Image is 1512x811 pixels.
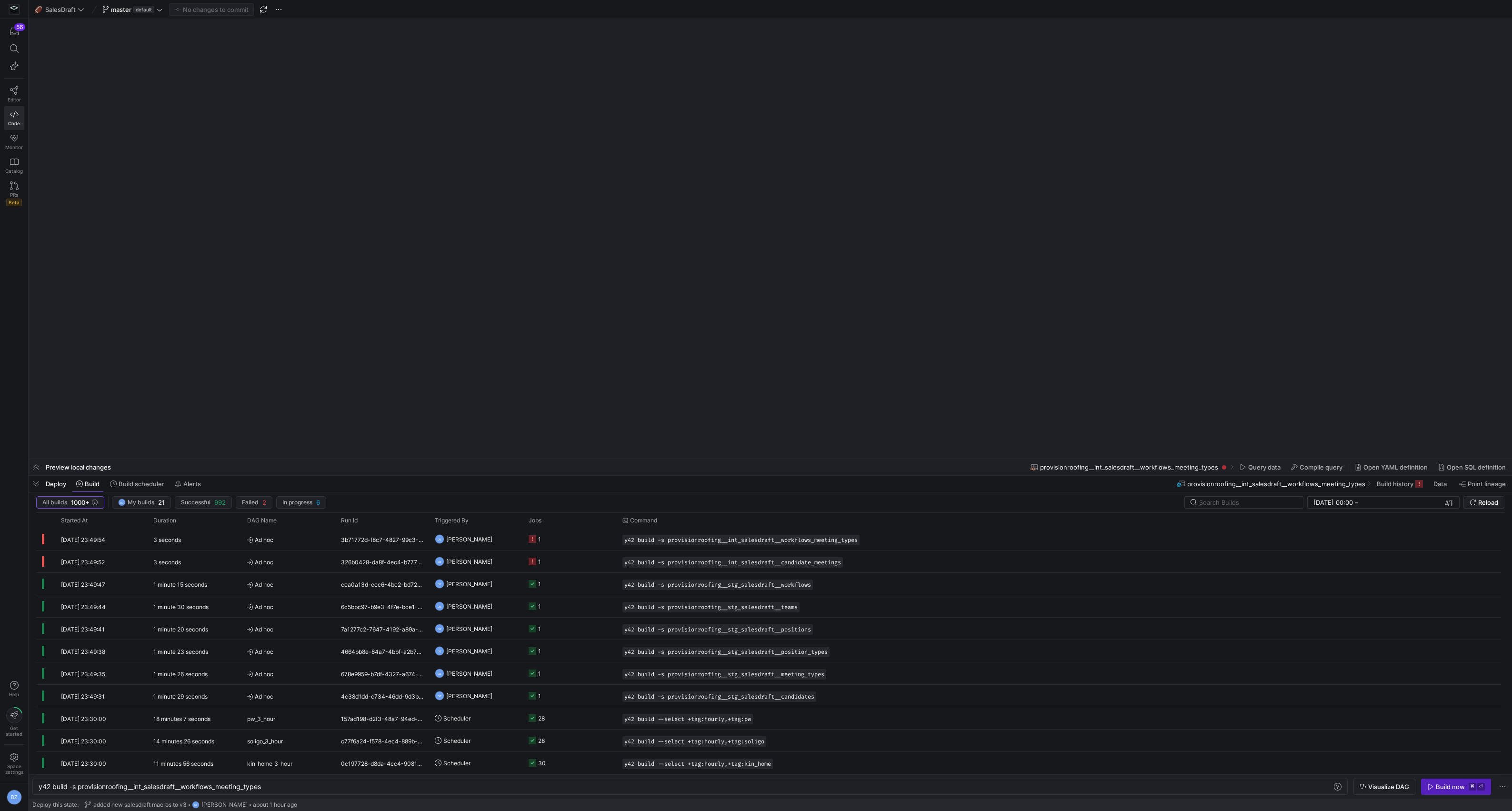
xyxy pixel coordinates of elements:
[1300,463,1342,471] span: Compile query
[624,559,841,566] span: y42 build -s provisionroofing__int_salesdraft__candidate_meetings
[61,559,105,566] span: [DATE] 23:49:52
[538,707,545,730] div: 28
[435,669,444,678] div: DZ
[335,640,429,662] div: 4664bb8e-84a7-4bbf-a2b7-a95385d4ffb3
[242,499,259,506] span: Failed
[1248,463,1281,471] span: Query data
[36,730,1501,752] div: Press SPACE to select this row.
[247,596,330,618] span: Ad hoc
[538,551,541,573] div: 1
[5,763,23,775] span: Space settings
[181,499,210,506] span: Successful
[36,640,1501,662] div: Press SPACE to select this row.
[153,648,208,655] y42-duration: 1 minute 23 seconds
[446,551,492,573] span: [PERSON_NAME]
[36,595,1501,618] div: Press SPACE to select this row.
[14,23,25,31] div: 56
[1040,463,1218,471] span: provisionroofing__int_salesdraft__workflows_meeting_types
[153,517,176,524] span: Duration
[1434,459,1510,475] button: Open SQL definition
[435,534,444,544] div: DZ
[4,787,24,807] button: DZ
[133,6,154,13] span: default
[443,707,471,730] span: Scheduler
[36,752,1501,774] div: Press SPACE to select this row.
[247,708,275,730] span: pw_3_hour
[4,154,24,178] a: Catalog
[4,106,24,130] a: Code
[93,801,187,808] span: added new salesdraft macros to v3
[72,476,104,492] button: Build
[85,480,100,488] span: Build
[247,752,292,775] span: kin_home_3_hour
[1468,480,1506,488] span: Point lineage
[36,685,1501,707] div: Press SPACE to select this row.
[335,685,429,707] div: 4c38d1dd-c734-46dd-9d3b-c28405473478
[8,691,20,697] span: Help
[1351,459,1432,475] button: Open YAML definition
[192,782,261,791] span: kflows_meeting_types
[61,581,105,588] span: [DATE] 23:49:47
[435,557,444,566] div: DZ
[624,626,811,633] span: y42 build -s provisionroofing__stg_salesdraft__positions
[538,573,541,595] div: 1
[36,573,1501,595] div: Press SPACE to select this row.
[1436,783,1465,791] div: Build now
[1463,496,1504,509] button: Reload
[538,662,541,685] div: 1
[247,517,277,524] span: DAG Name
[624,537,858,543] span: y42 build -s provisionroofing__int_salesdraft__workflows_meeting_types
[316,499,320,506] span: 6
[435,691,444,701] div: DZ
[118,499,126,506] div: DZ
[8,97,21,102] span: Editor
[630,517,657,524] span: Command
[153,760,213,767] y42-duration: 11 minutes 56 seconds
[529,517,541,524] span: Jobs
[100,3,165,16] button: masterdefault
[538,730,545,752] div: 28
[335,573,429,595] div: cea0a13d-ecc6-4be2-bd72-9a6d2e319da9
[119,480,164,488] span: Build scheduler
[4,677,24,701] button: Help
[36,551,1501,573] div: Press SPACE to select this row.
[335,752,429,774] div: 0c197728-d8da-4cc4-9081-a8e4276e2094
[32,801,79,808] span: Deploy this state:
[36,618,1501,640] div: Press SPACE to select this row.
[1199,499,1295,506] input: Search Builds
[36,496,104,509] button: All builds1000+
[276,496,326,509] button: In progress6
[61,715,106,722] span: [DATE] 23:30:00
[61,671,105,678] span: [DATE] 23:49:35
[538,528,541,551] div: 1
[1447,463,1506,471] span: Open SQL definition
[61,517,88,524] span: Started At
[435,601,444,611] div: DZ
[624,693,814,700] span: y42 build -s provisionroofing__stg_salesdraft__candidates
[247,529,330,551] span: Ad hoc
[443,752,471,774] span: Scheduler
[46,463,111,471] span: Preview local changes
[538,640,541,662] div: 1
[153,715,210,722] y42-duration: 18 minutes 7 seconds
[111,6,131,13] span: master
[335,707,429,729] div: 157ad198-d2f3-48a7-94ed-9c314463ad60
[153,738,214,745] y42-duration: 14 minutes 26 seconds
[153,626,208,633] y42-duration: 1 minute 20 seconds
[153,603,209,611] y42-duration: 1 minute 30 seconds
[8,120,20,126] span: Code
[10,5,19,14] img: https://storage.googleapis.com/y42-prod-data-exchange/images/Yf2Qvegn13xqq0DljGMI0l8d5Zqtiw36EXr8...
[35,6,41,13] span: 🏈
[214,499,226,506] span: 992
[446,640,492,662] span: [PERSON_NAME]
[128,499,154,506] span: My builds
[6,725,22,737] span: Get started
[153,581,207,588] y42-duration: 1 minute 15 seconds
[446,573,492,595] span: [PERSON_NAME]
[624,604,798,611] span: y42 build -s provisionroofing__stg_salesdraft__teams
[1377,480,1413,488] span: Build history
[106,476,169,492] button: Build scheduler
[10,192,18,198] span: PRs
[175,496,232,509] button: Successful992
[1353,779,1415,795] button: Visualize DAG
